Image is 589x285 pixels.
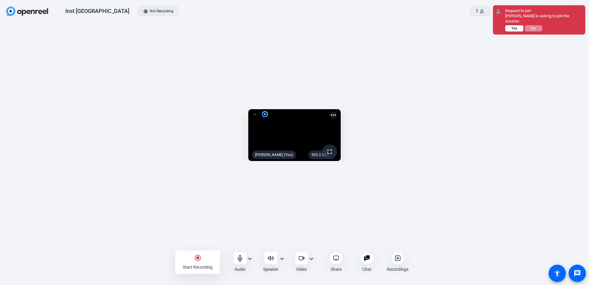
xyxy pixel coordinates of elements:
mat-icon: expand_more [246,255,254,262]
div: Share [331,266,342,272]
button: No [525,25,542,31]
span: 1 [476,8,478,15]
div: Chat [362,266,372,272]
img: logo [262,111,268,117]
button: 1 [470,6,490,16]
div: Start Recording [183,264,213,270]
div: AB [563,5,575,18]
div: Video [296,266,307,272]
div: Inst [GEOGRAPHIC_DATA] [65,7,129,15]
mat-icon: expand_more [308,255,315,262]
mat-icon: radio_button_checked [194,254,201,262]
span: Yes [511,26,517,31]
div: Speaker [263,266,278,272]
mat-icon: fullscreen [326,148,333,155]
div: [PERSON_NAME] is asking to join the session [505,14,582,24]
div: Request to join [505,8,582,14]
span: No [531,26,536,31]
div: Audio [234,266,246,272]
img: OpenReel logo [6,6,48,16]
div: 565.2 GB [308,151,330,159]
button: Yes [505,25,523,31]
div: [PERSON_NAME] (You) [252,151,296,159]
mat-icon: expand_more [278,255,286,262]
mat-icon: more_horiz [330,111,337,119]
mat-icon: accessibility [554,270,561,277]
div: Recordings [387,266,408,272]
mat-icon: message [574,270,581,277]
